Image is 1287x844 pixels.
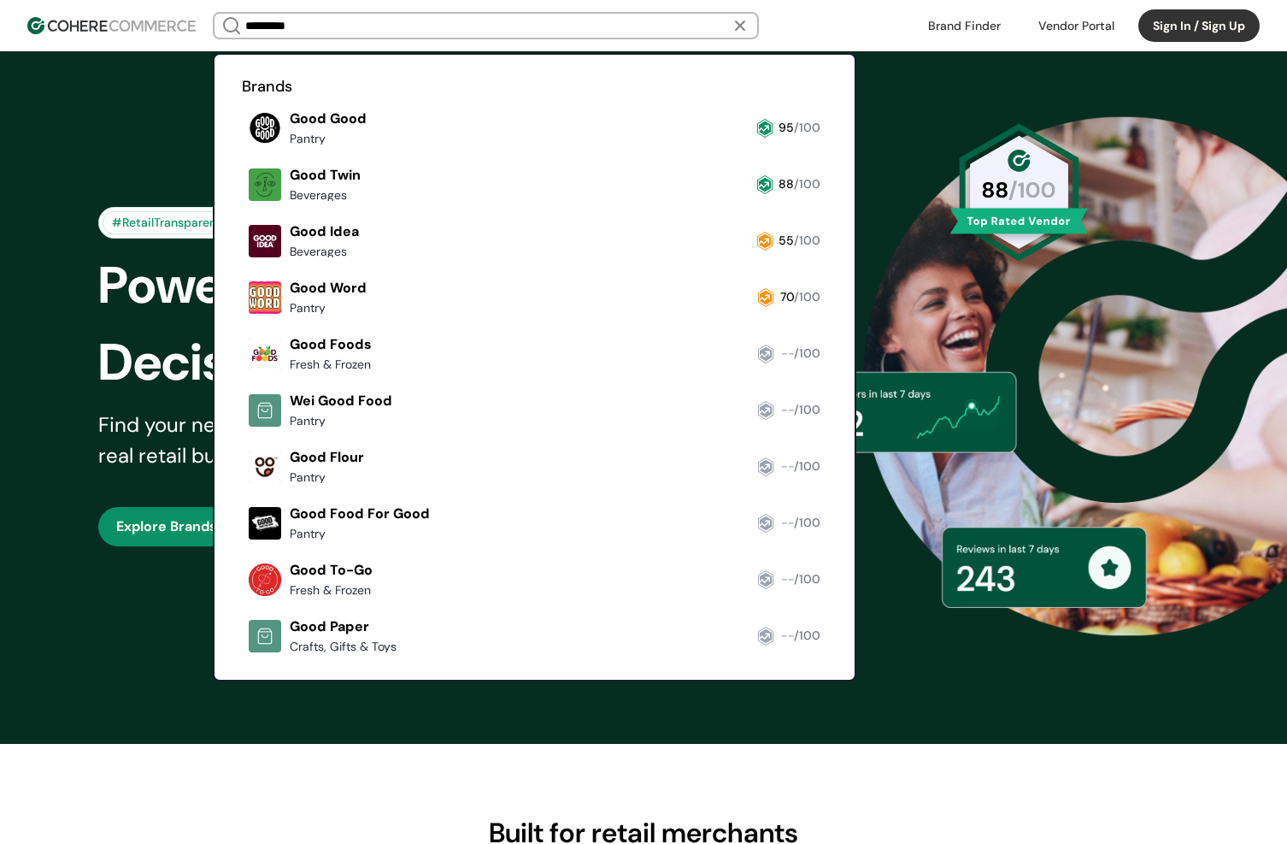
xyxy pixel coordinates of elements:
[794,345,820,361] span: /100
[794,628,820,643] span: /100
[98,507,235,546] button: Explore Brands
[794,233,820,248] span: /100
[781,458,794,474] span: --
[98,247,673,324] div: Power Smarter Retail
[98,324,673,401] div: Decisions-Instantly
[781,345,794,361] span: --
[794,402,820,417] span: /100
[242,75,827,98] h2: Brands
[794,289,820,304] span: /100
[781,402,794,417] span: --
[794,458,820,474] span: /100
[1138,9,1260,42] button: Sign In / Sign Up
[98,410,643,471] div: Find your next best-seller with confidence, powered by real retail buyer insights and AI-driven b...
[779,120,794,135] span: 95
[779,233,794,248] span: 55
[781,571,794,587] span: --
[779,176,794,192] span: 88
[794,176,820,192] span: /100
[794,120,820,135] span: /100
[781,628,794,643] span: --
[27,17,196,34] img: Cohere Logo
[794,571,820,587] span: /100
[103,211,239,234] div: #RetailTransparency
[794,515,820,530] span: /100
[780,289,794,304] span: 70
[781,515,794,530] span: --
